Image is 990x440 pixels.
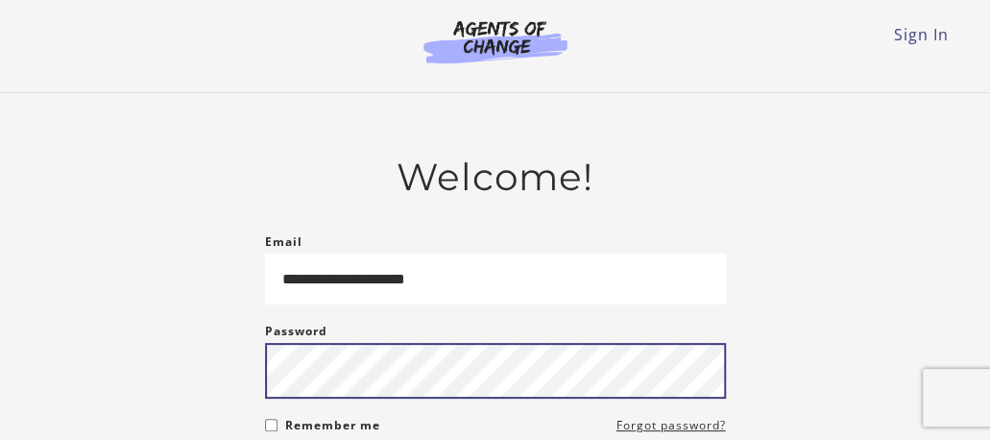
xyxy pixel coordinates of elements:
[285,414,380,437] label: Remember me
[265,231,302,254] label: Email
[616,414,726,437] a: Forgot password?
[265,320,327,343] label: Password
[265,155,726,200] h2: Welcome!
[894,24,949,45] a: Sign In
[403,19,588,63] img: Agents of Change Logo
